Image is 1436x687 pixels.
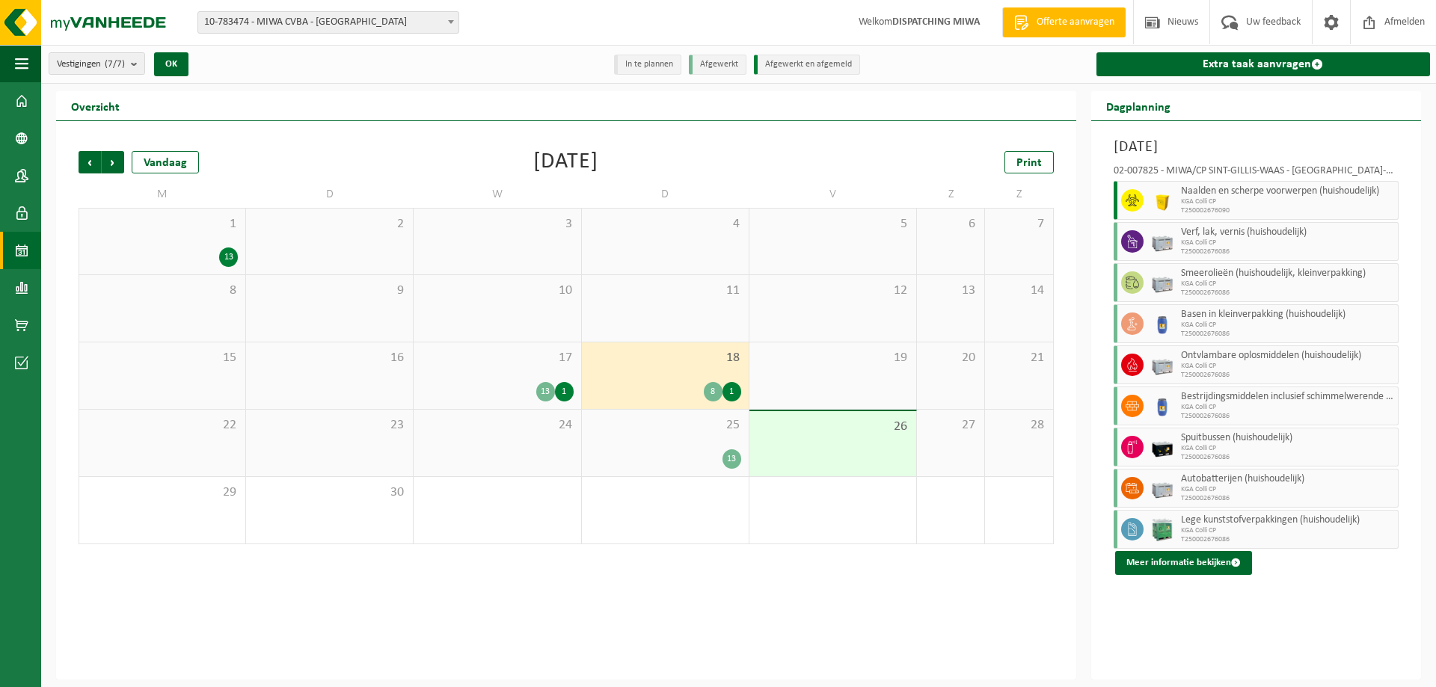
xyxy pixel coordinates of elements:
span: 17 [421,350,573,366]
h2: Dagplanning [1091,91,1185,120]
td: D [582,181,749,208]
h3: [DATE] [1114,136,1399,158]
img: PB-OT-0120-HPE-00-02 [1151,395,1173,417]
span: 24 [421,417,573,434]
span: 9 [254,283,405,299]
div: 8 [704,382,722,401]
span: Vestigingen [57,53,125,76]
img: PB-HB-1400-HPE-GN-11 [1151,517,1173,542]
span: KGA Colli CP [1181,238,1394,247]
span: Spuitbussen (huishoudelijk) [1181,432,1394,444]
span: 14 [992,283,1045,299]
span: 13 [924,283,977,299]
span: 22 [87,417,238,434]
td: Z [985,181,1053,208]
span: KGA Colli CP [1181,197,1394,206]
div: 02-007825 - MIWA/CP SINT-GILLIS-WAAS - [GEOGRAPHIC_DATA]-WAAS [1114,166,1399,181]
li: Afgewerkt en afgemeld [754,55,860,75]
span: 10-783474 - MIWA CVBA - SINT-NIKLAAS [197,11,459,34]
span: Basen in kleinverpakking (huishoudelijk) [1181,309,1394,321]
span: 23 [254,417,405,434]
img: LP-SB-00050-HPE-22 [1151,189,1173,212]
span: 6 [924,216,977,232]
img: PB-LB-0680-HPE-GY-11 [1151,477,1173,499]
div: 1 [722,382,741,401]
span: KGA Colli CP [1181,444,1394,453]
span: Smeerolieën (huishoudelijk, kleinverpakking) [1181,268,1394,280]
span: 16 [254,350,405,366]
div: [DATE] [533,151,598,173]
td: D [246,181,414,208]
span: 20 [924,350,977,366]
div: 13 [536,382,555,401]
span: 27 [924,417,977,434]
span: 18 [589,350,741,366]
a: Offerte aanvragen [1002,7,1126,37]
li: In te plannen [614,55,681,75]
img: PB-LB-0680-HPE-GY-11 [1151,271,1173,294]
span: Lege kunststofverpakkingen (huishoudelijk) [1181,514,1394,526]
span: KGA Colli CP [1181,485,1394,494]
span: Ontvlambare oplosmiddelen (huishoudelijk) [1181,350,1394,362]
span: 4 [589,216,741,232]
span: T250002676086 [1181,289,1394,298]
span: 21 [992,350,1045,366]
button: Vestigingen(7/7) [49,52,145,75]
span: 11 [589,283,741,299]
span: 10-783474 - MIWA CVBA - SINT-NIKLAAS [198,12,458,33]
td: Z [917,181,985,208]
img: PB-LB-0680-HPE-BK-11 [1151,436,1173,458]
count: (7/7) [105,59,125,69]
div: 1 [555,382,574,401]
span: 10 [421,283,573,299]
span: 3 [421,216,573,232]
span: KGA Colli CP [1181,403,1394,412]
span: T250002676086 [1181,535,1394,544]
button: Meer informatie bekijken [1115,551,1252,575]
span: T250002676086 [1181,247,1394,256]
span: T250002676086 [1181,412,1394,421]
span: T250002676086 [1181,371,1394,380]
span: Offerte aanvragen [1033,15,1118,30]
span: Vorige [79,151,101,173]
span: 1 [87,216,238,232]
span: T250002676090 [1181,206,1394,215]
span: T250002676086 [1181,494,1394,503]
span: T250002676086 [1181,330,1394,339]
span: Autobatterijen (huishoudelijk) [1181,473,1394,485]
div: 13 [722,449,741,469]
div: Vandaag [132,151,199,173]
span: KGA Colli CP [1181,280,1394,289]
span: 26 [757,419,909,435]
div: 13 [219,247,238,267]
strong: DISPATCHING MIWA [892,16,980,28]
button: OK [154,52,188,76]
span: Print [1016,157,1042,169]
span: 15 [87,350,238,366]
span: 7 [992,216,1045,232]
span: 30 [254,484,405,501]
span: Volgende [102,151,124,173]
span: 12 [757,283,909,299]
span: Bestrijdingsmiddelen inclusief schimmelwerende beschermingsmiddelen (huishoudelijk) [1181,391,1394,403]
span: 25 [589,417,741,434]
span: 8 [87,283,238,299]
a: Extra taak aanvragen [1096,52,1430,76]
a: Print [1004,151,1054,173]
td: V [749,181,917,208]
span: KGA Colli CP [1181,321,1394,330]
span: 5 [757,216,909,232]
span: 2 [254,216,405,232]
span: T250002676086 [1181,453,1394,462]
td: M [79,181,246,208]
span: Naalden en scherpe voorwerpen (huishoudelijk) [1181,185,1394,197]
span: KGA Colli CP [1181,526,1394,535]
img: PB-OT-0120-HPE-00-02 [1151,312,1173,335]
span: 19 [757,350,909,366]
span: 29 [87,484,238,501]
td: W [414,181,581,208]
img: PB-LB-0680-HPE-GY-11 [1151,230,1173,253]
span: KGA Colli CP [1181,362,1394,371]
li: Afgewerkt [689,55,746,75]
span: Verf, lak, vernis (huishoudelijk) [1181,227,1394,238]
